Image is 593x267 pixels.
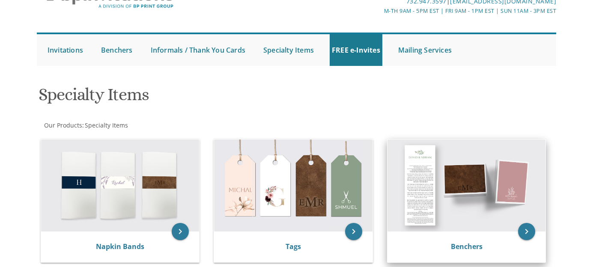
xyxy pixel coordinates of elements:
a: Benchers [451,242,483,251]
a: Specialty Items [261,34,316,66]
img: Benchers [387,139,546,232]
div: M-Th 9am - 5pm EST | Fri 9am - 1pm EST | Sun 11am - 3pm EST [210,6,556,15]
a: Our Products [43,121,82,129]
a: FREE e-Invites [330,34,382,66]
a: Specialty Items [84,121,128,129]
a: keyboard_arrow_right [172,223,189,240]
span: Specialty Items [85,121,128,129]
a: Tags [286,242,301,251]
a: Informals / Thank You Cards [149,34,247,66]
a: Invitations [45,34,85,66]
a: keyboard_arrow_right [345,223,362,240]
img: Napkin Bands [41,139,200,232]
a: keyboard_arrow_right [518,223,535,240]
img: Tags [214,139,372,232]
a: Benchers [99,34,135,66]
a: Mailing Services [396,34,454,66]
a: Napkin Bands [96,242,144,251]
h1: Specialty Items [39,85,378,110]
div: : [37,121,297,130]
